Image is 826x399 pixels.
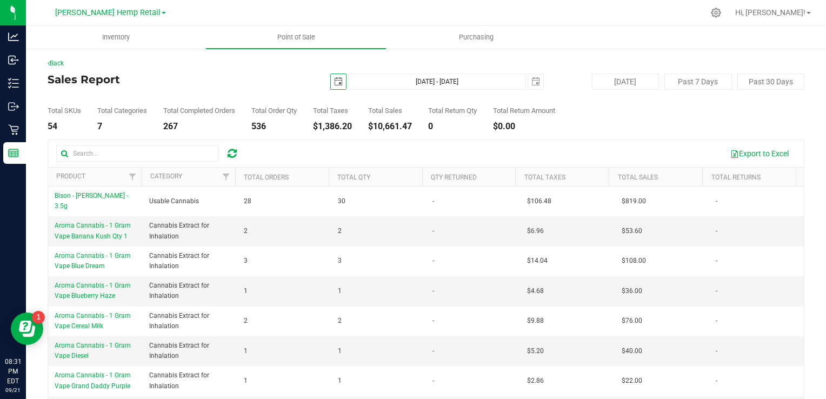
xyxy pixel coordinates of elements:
[48,74,300,85] h4: Sales Report
[527,346,544,356] span: $5.20
[337,174,370,181] a: Total Qty
[622,196,646,207] span: $819.00
[163,107,235,114] div: Total Completed Orders
[150,172,182,180] a: Category
[5,386,21,394] p: 09/21
[149,311,231,331] span: Cannabis Extract for Inhalation
[55,252,131,270] span: Aroma Cannabis - 1 Gram Vape Blue Dream
[48,59,64,67] a: Back
[432,226,434,236] span: -
[32,311,45,324] iframe: Resource center unread badge
[11,312,43,345] iframe: Resource center
[716,196,717,207] span: -
[8,101,19,112] inline-svg: Outbound
[737,74,804,90] button: Past 30 Days
[251,107,297,114] div: Total Order Qty
[48,122,81,131] div: 54
[244,174,289,181] a: Total Orders
[528,74,543,89] span: select
[432,256,434,266] span: -
[622,346,642,356] span: $40.00
[206,26,386,49] a: Point of Sale
[527,256,548,266] span: $14.04
[8,124,19,135] inline-svg: Retail
[8,148,19,158] inline-svg: Reports
[338,376,342,386] span: 1
[244,376,248,386] span: 1
[55,371,131,389] span: Aroma Cannabis - 1 Gram Vape Grand Daddy Purple
[428,122,477,131] div: 0
[432,346,434,356] span: -
[56,145,218,162] input: Search...
[88,32,144,42] span: Inventory
[386,26,566,49] a: Purchasing
[527,196,551,207] span: $106.48
[163,122,235,131] div: 267
[244,196,251,207] span: 28
[55,282,131,300] span: Aroma Cannabis - 1 Gram Vape Blueberry Haze
[527,316,544,326] span: $9.88
[8,78,19,89] inline-svg: Inventory
[338,316,342,326] span: 2
[622,256,646,266] span: $108.00
[26,26,206,49] a: Inventory
[622,316,642,326] span: $76.00
[527,286,544,296] span: $4.68
[622,286,642,296] span: $36.00
[149,370,231,391] span: Cannabis Extract for Inhalation
[56,172,85,180] a: Product
[368,107,412,114] div: Total Sales
[55,222,131,240] span: Aroma Cannabis - 1 Gram Vape Banana Kush Qty 1
[124,168,142,186] a: Filter
[55,8,161,17] span: [PERSON_NAME] Hemp Retail
[97,107,147,114] div: Total Categories
[149,221,231,241] span: Cannabis Extract for Inhalation
[527,376,544,386] span: $2.86
[338,256,342,266] span: 3
[217,168,235,186] a: Filter
[709,8,723,18] div: Manage settings
[251,122,297,131] div: 536
[55,342,131,360] span: Aroma Cannabis - 1 Gram Vape Diesel
[493,107,555,114] div: Total Return Amount
[5,357,21,386] p: 08:31 PM EDT
[149,341,231,361] span: Cannabis Extract for Inhalation
[716,346,717,356] span: -
[244,226,248,236] span: 2
[338,226,342,236] span: 2
[368,122,412,131] div: $10,661.47
[55,312,131,330] span: Aroma Cannabis - 1 Gram Vape Cereal Milk
[432,196,434,207] span: -
[48,107,81,114] div: Total SKUs
[244,256,248,266] span: 3
[716,376,717,386] span: -
[331,74,346,89] span: select
[432,316,434,326] span: -
[723,144,796,163] button: Export to Excel
[244,346,248,356] span: 1
[338,286,342,296] span: 1
[527,226,544,236] span: $6.96
[263,32,330,42] span: Point of Sale
[716,316,717,326] span: -
[493,122,555,131] div: $0.00
[8,55,19,65] inline-svg: Inbound
[338,346,342,356] span: 1
[97,122,147,131] div: 7
[444,32,508,42] span: Purchasing
[622,376,642,386] span: $22.00
[244,316,248,326] span: 2
[716,286,717,296] span: -
[735,8,805,17] span: Hi, [PERSON_NAME]!
[428,107,477,114] div: Total Return Qty
[622,226,642,236] span: $53.60
[313,107,352,114] div: Total Taxes
[149,281,231,301] span: Cannabis Extract for Inhalation
[524,174,565,181] a: Total Taxes
[313,122,352,131] div: $1,386.20
[618,174,658,181] a: Total Sales
[338,196,345,207] span: 30
[711,174,761,181] a: Total Returns
[432,286,434,296] span: -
